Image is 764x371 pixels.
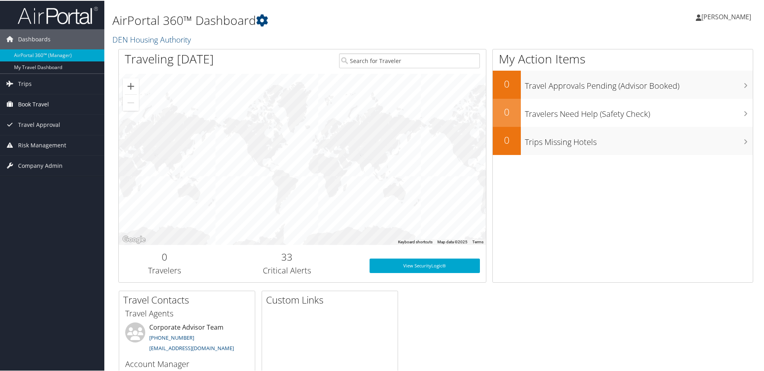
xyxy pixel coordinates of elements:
[18,5,98,24] img: airportal-logo.png
[493,104,521,118] h2: 0
[217,264,358,275] h3: Critical Alerts
[493,76,521,90] h2: 0
[18,29,51,49] span: Dashboards
[266,292,398,306] h2: Custom Links
[121,322,253,355] li: Corporate Advisor Team
[493,70,753,98] a: 0Travel Approvals Pending (Advisor Booked)
[18,135,66,155] span: Risk Management
[525,132,753,147] h3: Trips Missing Hotels
[125,264,205,275] h3: Travelers
[493,98,753,126] a: 0Travelers Need Help (Safety Check)
[437,239,467,243] span: Map data ©2025
[123,77,139,94] button: Zoom in
[398,238,433,244] button: Keyboard shortcuts
[149,333,194,340] a: [PHONE_NUMBER]
[125,307,249,318] h3: Travel Agents
[701,12,751,20] span: [PERSON_NAME]
[123,94,139,110] button: Zoom out
[339,53,480,67] input: Search for Traveler
[493,132,521,146] h2: 0
[125,249,205,263] h2: 0
[217,249,358,263] h2: 33
[370,258,480,272] a: View SecurityLogic®
[121,234,147,244] img: Google
[123,292,255,306] h2: Travel Contacts
[18,73,32,93] span: Trips
[18,94,49,114] span: Book Travel
[18,155,63,175] span: Company Admin
[493,126,753,154] a: 0Trips Missing Hotels
[112,33,193,44] a: DEN Housing Authority
[125,358,249,369] h3: Account Manager
[112,11,544,28] h1: AirPortal 360™ Dashboard
[149,344,234,351] a: [EMAIL_ADDRESS][DOMAIN_NAME]
[525,75,753,91] h3: Travel Approvals Pending (Advisor Booked)
[493,50,753,67] h1: My Action Items
[121,234,147,244] a: Open this area in Google Maps (opens a new window)
[18,114,60,134] span: Travel Approval
[696,4,759,28] a: [PERSON_NAME]
[525,104,753,119] h3: Travelers Need Help (Safety Check)
[125,50,214,67] h1: Traveling [DATE]
[472,239,484,243] a: Terms (opens in new tab)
